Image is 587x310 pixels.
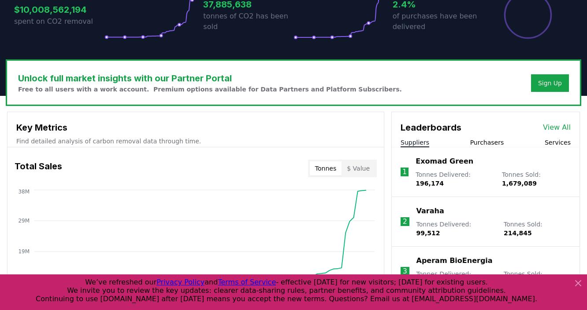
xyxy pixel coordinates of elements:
h3: $10,008,562,194 [14,3,104,16]
h3: Key Metrics [16,121,375,134]
h3: Unlock full market insights with our Partner Portal [18,72,402,85]
p: 2 [403,216,407,227]
span: 99,512 [416,230,440,237]
span: 1,679,089 [502,180,537,187]
p: tonnes of CO2 has been sold [203,11,293,32]
p: 1 [402,167,407,177]
button: Suppliers [401,138,429,147]
p: Tonnes Sold : [504,270,571,287]
p: 3 [403,266,407,277]
span: 196,174 [416,180,444,187]
p: Free to all users with a work account. Premium options available for Data Partners and Platform S... [18,85,402,94]
p: Tonnes Delivered : [416,270,495,287]
button: Services [545,138,571,147]
a: Varaha [416,206,444,216]
p: Tonnes Sold : [504,220,571,237]
span: 214,845 [504,230,532,237]
tspan: 19M [18,248,30,255]
button: $ Value [342,161,375,175]
p: Tonnes Sold : [502,170,571,188]
a: Sign Up [538,79,562,88]
tspan: 29M [18,218,30,224]
p: Tonnes Delivered : [416,170,493,188]
p: of purchases have been delivered [393,11,483,32]
a: View All [543,122,571,133]
p: spent on CO2 removal [14,16,104,27]
button: Purchasers [470,138,504,147]
button: Tonnes [310,161,342,175]
h3: Leaderboards [401,121,461,134]
tspan: 38M [18,189,30,195]
h3: Total Sales [15,160,62,177]
p: Tonnes Delivered : [416,220,495,237]
a: Exomad Green [416,156,473,167]
a: Aperam BioEnergia [416,255,493,266]
p: Find detailed analysis of carbon removal data through time. [16,137,375,146]
button: Sign Up [531,74,569,92]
